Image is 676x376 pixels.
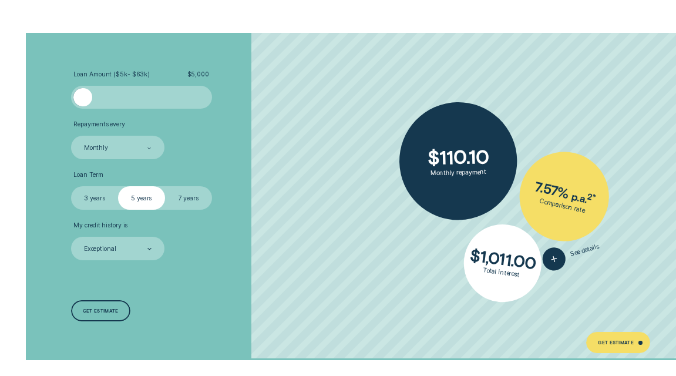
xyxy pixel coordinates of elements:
[73,221,127,229] span: My credit history is
[73,70,150,78] span: Loan Amount ( $5k - $63k )
[187,70,209,78] span: $ 5,000
[84,245,116,253] div: Exceptional
[540,235,602,273] button: See details
[73,120,125,128] span: Repayments every
[165,186,212,210] label: 7 years
[71,300,130,321] a: Get estimate
[118,186,165,210] label: 5 years
[73,171,103,179] span: Loan Term
[84,145,108,152] div: Monthly
[570,243,600,258] span: See details
[71,186,118,210] label: 3 years
[586,332,650,353] a: Get Estimate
